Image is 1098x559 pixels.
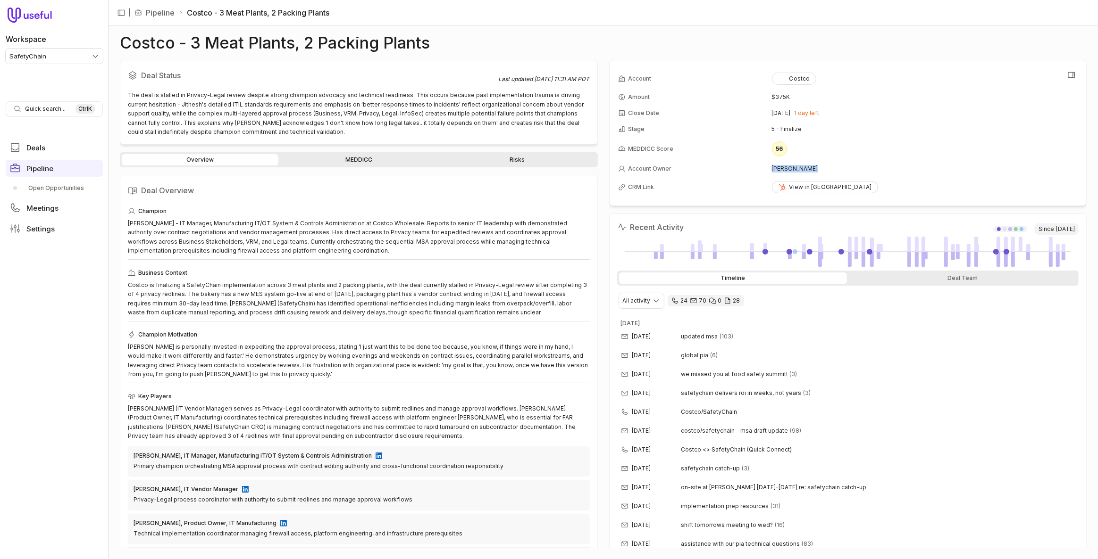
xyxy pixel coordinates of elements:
[849,272,1077,284] div: Deal Team
[681,352,709,359] span: global pia
[681,484,867,491] span: on-site at [PERSON_NAME] [DATE]-[DATE] re: safetychain catch-up
[772,122,1078,137] td: 5 - Finalize
[711,352,718,359] span: 6 emails in thread
[681,465,740,472] span: safetychain catch-up
[632,352,651,359] time: [DATE]
[26,205,59,212] span: Meetings
[535,75,590,82] time: [DATE] 11:31 AM PDT
[134,519,277,527] div: [PERSON_NAME], Product Owner, IT Manufacturing
[681,446,1064,453] span: Costco <> SafetyChain (Quick Connect)
[632,333,651,340] time: [DATE]
[120,37,430,49] h1: Costco - 3 Meat Plants, 2 Packing Plants
[632,521,651,529] time: [DATE]
[439,154,595,165] a: Risks
[778,75,810,82] div: Costco
[681,427,788,435] span: costco/safetychain - msa draft update
[632,465,651,472] time: [DATE]
[681,333,718,340] span: updated msa
[122,154,278,165] a: Overview
[681,540,800,548] span: assistance with our pia technical questions
[629,93,650,101] span: Amount
[26,165,53,172] span: Pipeline
[772,141,787,156] div: 56
[681,408,1064,416] span: Costco/SafetyChain
[128,391,590,402] div: Key Players
[6,181,103,196] a: Open Opportunities
[681,502,769,510] span: implementation prep resources
[621,320,640,327] time: [DATE]
[772,109,791,117] time: [DATE]
[6,160,103,177] a: Pipeline
[804,389,811,397] span: 3 emails in thread
[376,452,382,459] img: LinkedIn
[134,452,372,460] div: [PERSON_NAME], IT Manager, Manufacturing IT/OT System & Controls Administration
[128,219,590,255] div: [PERSON_NAME] - IT Manager, Manufacturing IT/OT System & Controls Administration at Costco Wholes...
[790,427,802,435] span: 98 emails in thread
[629,165,672,173] span: Account Owner
[134,495,584,504] div: Privacy-Legal process coordinator with authority to submit redlines and manage approval workflows
[629,75,652,82] span: Account
[772,181,878,193] a: View in [GEOGRAPHIC_DATA]
[668,295,744,306] div: 24 calls and 70 email threads
[632,502,651,510] time: [DATE]
[632,446,651,453] time: [DATE]
[134,461,584,471] div: Primary champion orchestrating MSA approval process with contract editing authority and cross-fun...
[632,427,651,435] time: [DATE]
[1064,68,1079,82] button: View all fields
[128,280,590,317] div: Costco is finalizing a SafetyChain implementation across 3 meat plants and 2 packing plants, with...
[629,109,660,117] span: Close Date
[1056,225,1075,233] time: [DATE]
[146,7,175,18] a: Pipeline
[128,404,590,441] div: [PERSON_NAME] (IT Vendor Manager) serves as Privacy-Legal coordinator with authority to submit re...
[178,7,329,18] li: Costco - 3 Meat Plants, 2 Packing Plants
[632,540,651,548] time: [DATE]
[619,272,847,284] div: Timeline
[629,125,645,133] span: Stage
[775,521,785,529] span: 16 emails in thread
[128,183,590,198] h2: Deal Overview
[280,520,287,526] img: LinkedIn
[778,183,872,191] div: View in [GEOGRAPHIC_DATA]
[632,484,651,491] time: [DATE]
[772,161,1078,176] td: [PERSON_NAME]
[75,104,95,114] kbd: Ctrl K
[802,540,813,548] span: 83 emails in thread
[681,370,788,378] span: we missed you at food safety summit!
[6,139,103,156] a: Deals
[772,73,816,85] button: Costco
[632,370,651,378] time: [DATE]
[6,199,103,216] a: Meetings
[128,90,590,137] div: The deal is stalled in Privacy-Legal review despite strong champion advocacy and technical readin...
[26,144,45,151] span: Deals
[629,183,654,191] span: CRM Link
[128,267,590,279] div: Business Context
[632,389,651,397] time: [DATE]
[617,222,684,233] h2: Recent Activity
[771,502,781,510] span: 31 emails in thread
[128,68,499,83] h2: Deal Status
[681,389,802,397] span: safetychain delivers roi in weeks, not years
[742,465,750,472] span: 3 emails in thread
[25,105,66,113] span: Quick search...
[134,485,238,493] div: [PERSON_NAME], IT Vendor Manager
[242,486,249,493] img: LinkedIn
[772,90,1078,105] td: $375K
[128,329,590,340] div: Champion Motivation
[114,6,128,20] button: Collapse sidebar
[26,225,55,232] span: Settings
[6,220,103,237] a: Settings
[790,370,797,378] span: 3 emails in thread
[632,408,651,416] time: [DATE]
[280,154,437,165] a: MEDDICC
[1035,223,1079,235] span: Since
[629,145,674,153] span: MEDDICC Score
[795,109,820,117] span: 1 day left
[134,529,584,538] div: Technical implementation coordinator managing firewall access, platform engineering, and infrastr...
[720,333,734,340] span: 103 emails in thread
[128,7,131,18] span: |
[499,75,590,83] div: Last updated
[128,206,590,217] div: Champion
[6,33,46,45] label: Workspace
[681,521,773,529] span: shift tomorrows meeting to wed?
[6,181,103,196] div: Pipeline submenu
